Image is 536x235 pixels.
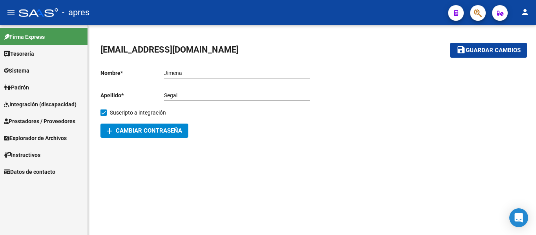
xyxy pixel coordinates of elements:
mat-icon: menu [6,7,16,17]
span: Suscripto a integración [110,108,166,117]
mat-icon: add [105,126,114,136]
span: Firma Express [4,33,45,41]
span: Instructivos [4,151,40,159]
span: - apres [62,4,89,21]
mat-icon: save [456,45,466,55]
span: Prestadores / Proveedores [4,117,75,126]
span: Explorador de Archivos [4,134,67,142]
span: Datos de contacto [4,168,55,176]
span: Cambiar Contraseña [107,127,182,134]
span: Tesorería [4,49,34,58]
button: Guardar cambios [450,43,527,57]
span: Guardar cambios [466,47,521,54]
span: Padrón [4,83,29,92]
button: Cambiar Contraseña [100,124,188,138]
span: [EMAIL_ADDRESS][DOMAIN_NAME] [100,45,239,55]
p: Apellido [100,91,164,100]
span: Integración (discapacidad) [4,100,77,109]
p: Nombre [100,69,164,77]
div: Open Intercom Messenger [509,208,528,227]
mat-icon: person [520,7,530,17]
span: Sistema [4,66,29,75]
